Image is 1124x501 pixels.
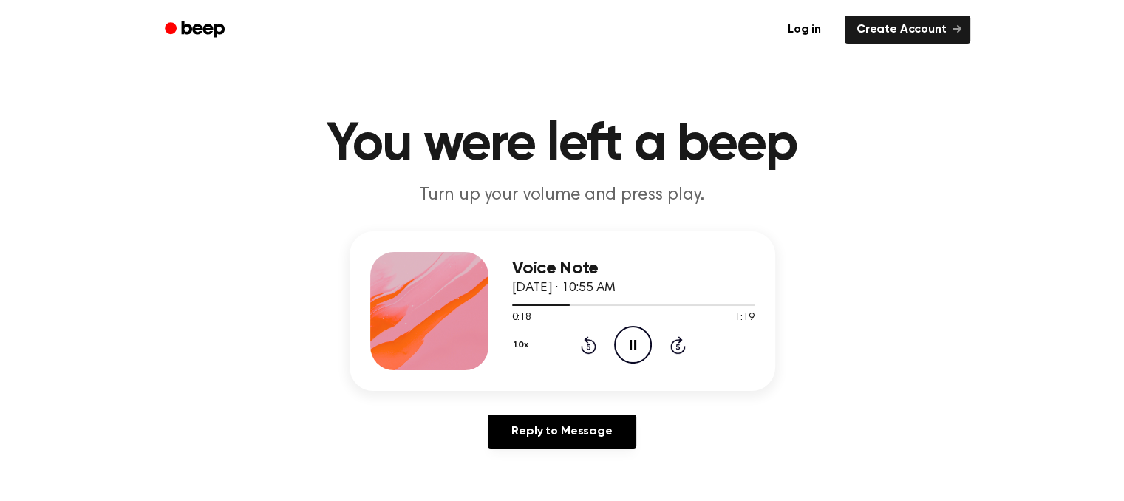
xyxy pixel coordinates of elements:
a: Beep [154,16,238,44]
a: Create Account [845,16,970,44]
p: Turn up your volume and press play. [279,183,846,208]
span: 1:19 [735,310,754,326]
a: Reply to Message [488,415,636,449]
span: 0:18 [512,310,531,326]
h1: You were left a beep [184,118,941,171]
span: [DATE] · 10:55 AM [512,282,616,295]
a: Log in [773,13,836,47]
button: 1.0x [512,333,534,358]
h3: Voice Note [512,259,755,279]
